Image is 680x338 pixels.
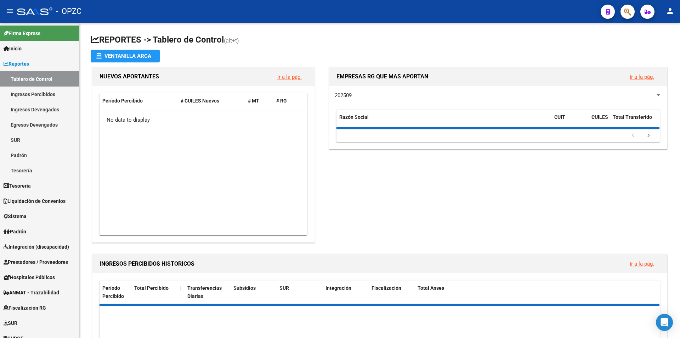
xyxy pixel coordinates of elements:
span: 202509 [335,92,352,99]
span: Sistema [4,212,27,220]
span: # RG [276,98,287,104]
span: INGRESOS PERCIBIDOS HISTORICOS [100,260,194,267]
datatable-header-cell: # CUILES Nuevos [178,93,245,109]
a: Ir a la pág. [630,261,654,267]
datatable-header-cell: # RG [273,93,302,109]
span: SUR [4,319,17,327]
datatable-header-cell: # MT [245,93,273,109]
span: Subsidios [233,285,256,291]
span: ANMAT - Trazabilidad [4,289,59,297]
span: Hospitales Públicos [4,273,55,281]
button: Ir a la pág. [624,70,660,83]
datatable-header-cell: Transferencias Diarias [185,281,231,304]
span: CUILES [591,114,608,120]
datatable-header-cell: SUR [277,281,323,304]
a: Ir a la pág. [630,74,654,80]
span: - OPZC [56,4,81,19]
button: Ventanilla ARCA [91,50,160,62]
datatable-header-cell: Integración [323,281,369,304]
button: Ir a la pág. [272,70,307,83]
span: Liquidación de Convenios [4,197,66,205]
div: Ventanilla ARCA [96,50,154,62]
div: No data to display [100,111,307,129]
span: Período Percibido [102,98,143,104]
span: Total Transferido [613,114,652,120]
span: Tesorería [4,182,31,190]
span: Fiscalización [372,285,401,291]
datatable-header-cell: Total Anses [415,281,654,304]
span: Prestadores / Proveedores [4,258,68,266]
datatable-header-cell: Período Percibido [100,93,178,109]
mat-icon: person [666,7,674,15]
span: Período Percibido [102,285,124,299]
datatable-header-cell: Fiscalización [369,281,415,304]
span: Fiscalización RG [4,304,46,312]
a: Ir a la pág. [277,74,302,80]
span: Transferencias Diarias [187,285,222,299]
span: | [180,285,182,291]
div: Open Intercom Messenger [656,314,673,331]
mat-icon: menu [6,7,14,15]
a: go to previous page [626,132,640,140]
datatable-header-cell: Total Transferido [610,110,659,133]
span: Total Percibido [134,285,169,291]
datatable-header-cell: | [177,281,185,304]
span: Reportes [4,60,29,68]
span: Razón Social [339,114,369,120]
datatable-header-cell: Total Percibido [131,281,177,304]
span: Integración [325,285,351,291]
datatable-header-cell: Período Percibido [100,281,131,304]
span: Padrón [4,228,26,236]
span: # MT [248,98,259,104]
datatable-header-cell: Subsidios [231,281,277,304]
span: Total Anses [418,285,444,291]
span: CUIT [554,114,565,120]
a: go to next page [642,132,655,140]
span: # CUILES Nuevos [181,98,219,104]
button: Ir a la pág. [624,257,660,270]
span: Integración (discapacidad) [4,243,69,251]
datatable-header-cell: CUILES [589,110,610,133]
datatable-header-cell: Razón Social [336,110,551,133]
span: (alt+t) [224,37,239,44]
h1: REPORTES -> Tablero de Control [91,34,669,46]
span: SUR [279,285,289,291]
span: NUEVOS APORTANTES [100,73,159,80]
span: Firma Express [4,29,40,37]
span: Inicio [4,45,22,52]
datatable-header-cell: CUIT [551,110,589,133]
span: EMPRESAS RG QUE MAS APORTAN [336,73,428,80]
